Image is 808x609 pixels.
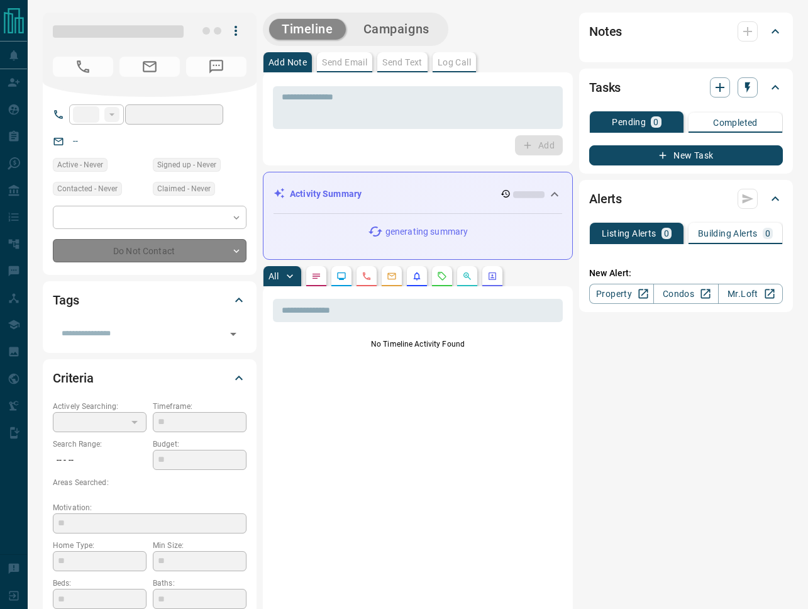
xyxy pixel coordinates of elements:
[53,450,147,471] p: -- - --
[487,271,497,281] svg: Agent Actions
[153,401,246,412] p: Timeframe:
[53,290,79,310] h2: Tags
[186,57,246,77] span: No Number
[157,182,211,195] span: Claimed - Never
[602,229,656,238] p: Listing Alerts
[53,540,147,551] p: Home Type:
[462,271,472,281] svg: Opportunities
[713,118,758,127] p: Completed
[718,284,783,304] a: Mr.Loft
[53,477,246,488] p: Areas Searched:
[589,284,654,304] a: Property
[589,72,783,103] div: Tasks
[269,19,346,40] button: Timeline
[653,118,658,126] p: 0
[274,182,562,206] div: Activity Summary
[437,271,447,281] svg: Requests
[589,189,622,209] h2: Alerts
[53,368,94,388] h2: Criteria
[273,338,563,350] p: No Timeline Activity Found
[268,272,279,281] p: All
[53,439,147,450] p: Search Range:
[224,325,242,343] button: Open
[153,439,246,450] p: Budget:
[653,284,718,304] a: Condos
[612,118,646,126] p: Pending
[157,159,216,171] span: Signed up - Never
[57,182,118,195] span: Contacted - Never
[290,187,362,201] p: Activity Summary
[387,271,397,281] svg: Emails
[57,159,103,171] span: Active - Never
[53,578,147,589] p: Beds:
[53,401,147,412] p: Actively Searching:
[153,578,246,589] p: Baths:
[311,271,321,281] svg: Notes
[53,239,246,262] div: Do Not Contact
[664,229,669,238] p: 0
[698,229,758,238] p: Building Alerts
[589,145,783,165] button: New Task
[153,540,246,551] p: Min Size:
[53,363,246,393] div: Criteria
[53,285,246,315] div: Tags
[73,136,78,146] a: --
[412,271,422,281] svg: Listing Alerts
[351,19,442,40] button: Campaigns
[589,21,622,42] h2: Notes
[589,16,783,47] div: Notes
[119,57,180,77] span: No Email
[53,57,113,77] span: No Number
[268,58,307,67] p: Add Note
[589,267,783,280] p: New Alert:
[362,271,372,281] svg: Calls
[765,229,770,238] p: 0
[336,271,346,281] svg: Lead Browsing Activity
[589,77,621,98] h2: Tasks
[53,502,246,513] p: Motivation:
[385,225,468,238] p: generating summary
[589,184,783,214] div: Alerts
